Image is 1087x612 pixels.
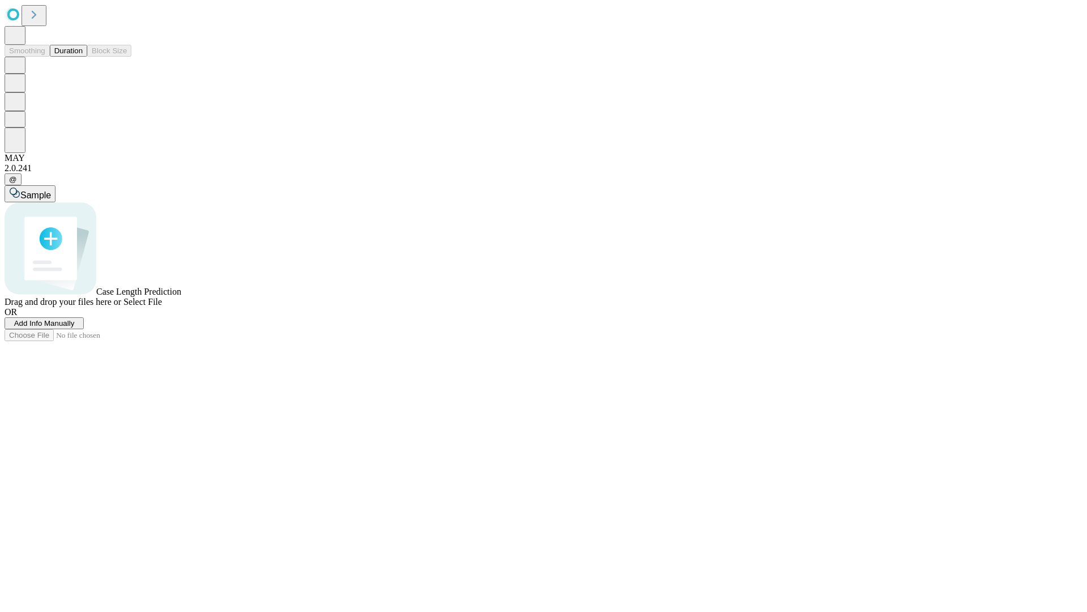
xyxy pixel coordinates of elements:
[14,319,75,328] span: Add Info Manually
[5,153,1082,163] div: MAY
[20,190,51,200] span: Sample
[96,287,181,296] span: Case Length Prediction
[87,45,131,57] button: Block Size
[5,317,84,329] button: Add Info Manually
[5,185,55,202] button: Sample
[5,307,17,317] span: OR
[123,297,162,307] span: Select File
[5,173,22,185] button: @
[50,45,87,57] button: Duration
[5,45,50,57] button: Smoothing
[5,297,121,307] span: Drag and drop your files here or
[9,175,17,184] span: @
[5,163,1082,173] div: 2.0.241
